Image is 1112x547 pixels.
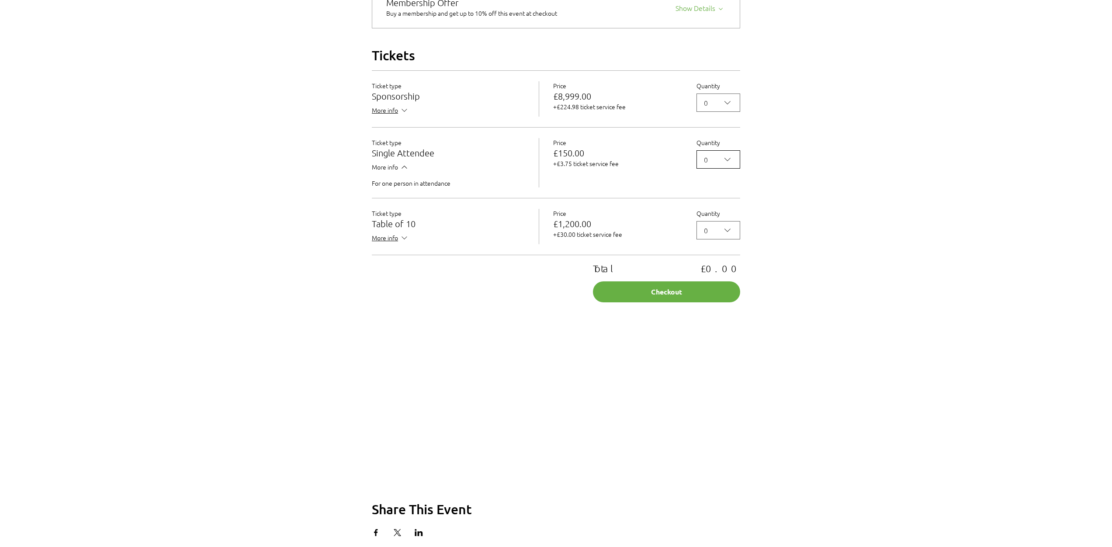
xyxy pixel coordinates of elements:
button: Checkout [593,281,740,302]
button: More info [372,106,409,117]
h3: Table of 10 [372,219,525,228]
div: 0 [704,97,708,108]
a: Share event on X [393,529,402,536]
h3: Single Attendee [372,149,525,157]
iframe: Map [342,337,770,474]
p: £150.00 [553,149,682,157]
span: Ticket type [372,138,402,147]
span: Ticket type [372,81,402,90]
div: Buy a membership and get up to 10% off this event at checkout [386,9,568,17]
label: Quantity [696,81,740,90]
button: Show Details [676,0,726,13]
button: More info [372,233,409,244]
h3: Sponsorship [372,92,525,100]
p: +£3.75 ticket service fee [553,159,682,168]
p: For one person in attendance [372,179,525,187]
div: 0 [704,154,708,165]
a: Share event on LinkedIn [415,529,423,536]
button: More info [372,163,409,173]
span: Price [553,138,566,147]
p: +£30.00 ticket service fee [553,230,682,239]
div: 0 [704,225,708,235]
span: Ticket type [372,209,402,218]
h2: Tickets [372,47,740,64]
label: Quantity [696,209,740,218]
span: Price [553,209,566,218]
label: Quantity [696,138,740,147]
span: Price [553,81,566,90]
p: +£224.98 ticket service fee [553,102,682,111]
p: £1,200.00 [553,219,682,228]
p: Total [593,264,616,273]
p: £0.00 [700,264,740,273]
a: Share event on Facebook [372,529,380,536]
p: £8,999.00 [553,92,682,100]
h2: Share This Event [372,501,740,518]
